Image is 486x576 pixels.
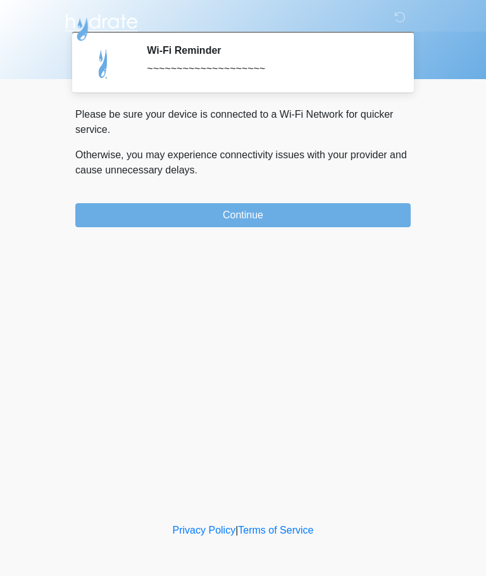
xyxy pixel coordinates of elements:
img: Hydrate IV Bar - Arcadia Logo [63,9,140,42]
div: ~~~~~~~~~~~~~~~~~~~~ [147,61,392,77]
a: | [235,525,238,535]
img: Agent Avatar [85,44,123,82]
p: Please be sure your device is connected to a Wi-Fi Network for quicker service. [75,107,411,137]
a: Privacy Policy [173,525,236,535]
p: Otherwise, you may experience connectivity issues with your provider and cause unnecessary delays [75,147,411,178]
button: Continue [75,203,411,227]
a: Terms of Service [238,525,313,535]
span: . [195,165,197,175]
